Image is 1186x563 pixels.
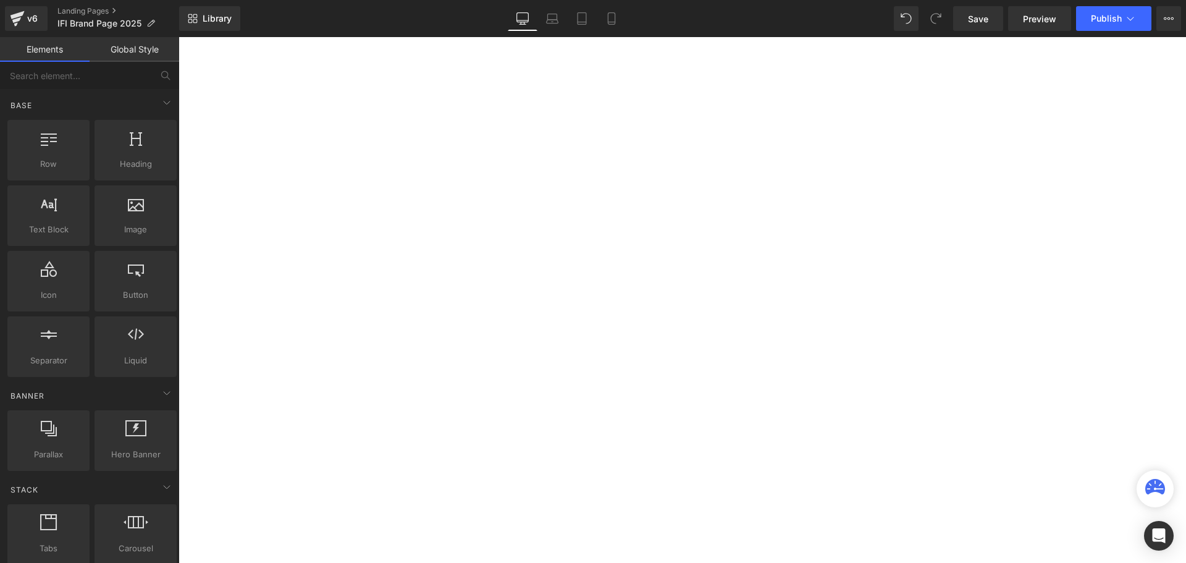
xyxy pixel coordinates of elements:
a: New Library [179,6,240,31]
a: v6 [5,6,48,31]
button: Redo [923,6,948,31]
span: Image [98,223,173,236]
span: Carousel [98,542,173,555]
span: Separator [11,354,86,367]
a: Preview [1008,6,1071,31]
button: Undo [894,6,919,31]
span: IFI Brand Page 2025 [57,19,141,28]
span: Button [98,289,173,302]
span: Library [203,13,232,24]
span: Heading [98,158,173,171]
a: Global Style [90,37,179,62]
span: Icon [11,289,86,302]
div: v6 [25,11,40,27]
span: Liquid [98,354,173,367]
a: Landing Pages [57,6,179,16]
div: Open Intercom Messenger [1144,521,1174,551]
span: Base [9,99,33,111]
a: Mobile [597,6,626,31]
a: Tablet [567,6,597,31]
span: Banner [9,390,46,402]
span: Parallax [11,448,86,461]
span: Stack [9,484,40,496]
span: Row [11,158,86,171]
a: Laptop [537,6,567,31]
span: Tabs [11,542,86,555]
a: Desktop [508,6,537,31]
button: Publish [1076,6,1151,31]
span: Hero Banner [98,448,173,461]
span: Preview [1023,12,1056,25]
span: Save [968,12,988,25]
span: Publish [1091,14,1122,23]
button: More [1156,6,1181,31]
span: Text Block [11,223,86,236]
